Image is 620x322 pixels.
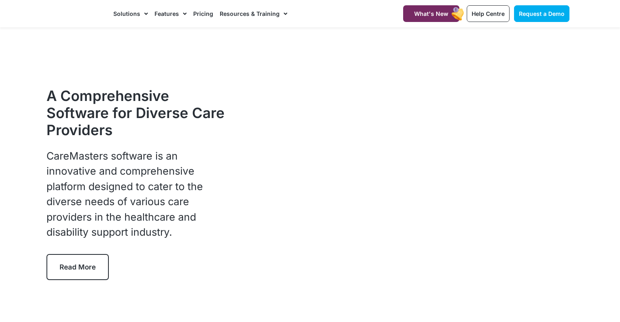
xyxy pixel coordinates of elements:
p: CareMasters software is an innovative and comprehensive platform designed to cater to the diverse... [46,149,230,240]
a: Help Centre [467,5,510,22]
span: What's New [414,10,448,17]
img: CareMaster Logo [50,8,105,20]
h1: A Comprehensive Software for Diverse Care Providers [46,87,230,138]
span: Help Centre [472,10,505,17]
a: What's New [403,5,459,22]
span: Request a Demo [519,10,565,17]
a: Read More [46,254,109,280]
a: Request a Demo [514,5,569,22]
span: Read More [60,263,96,271]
